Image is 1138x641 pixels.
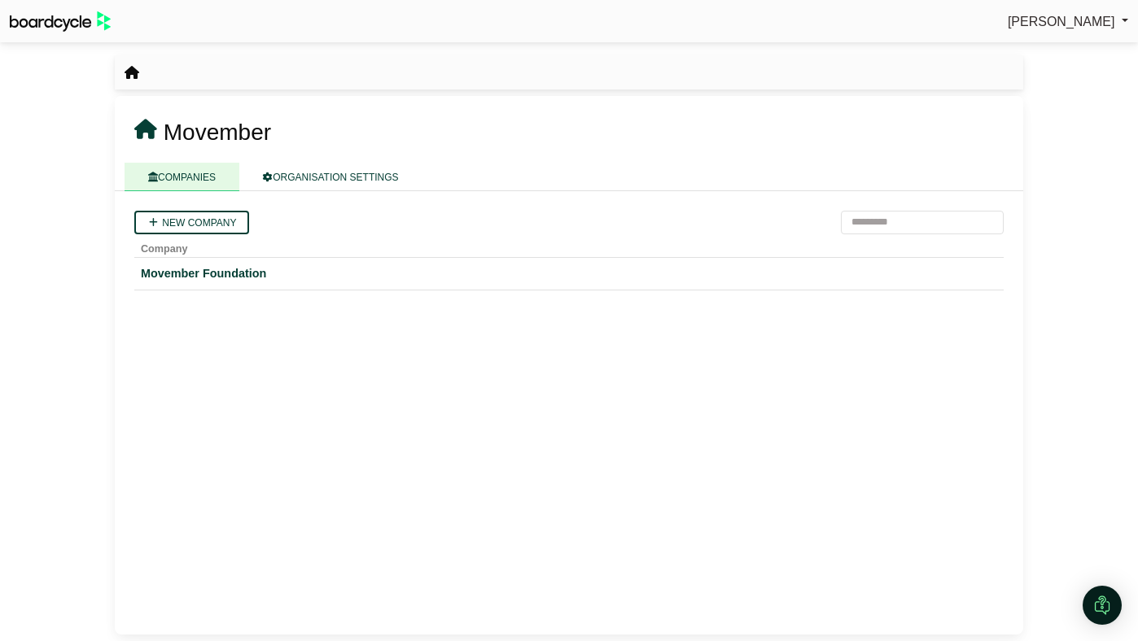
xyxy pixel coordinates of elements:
a: ORGANISATION SETTINGS [239,163,422,191]
th: Company [134,234,1004,258]
a: New company [134,211,249,234]
span: Movember [164,120,271,145]
nav: breadcrumb [125,63,139,84]
span: [PERSON_NAME] [1008,15,1115,28]
img: BoardcycleBlackGreen-aaafeed430059cb809a45853b8cf6d952af9d84e6e89e1f1685b34bfd5cb7d64.svg [10,11,111,32]
div: Open Intercom Messenger [1083,586,1122,625]
a: Movember Foundation [141,264,997,283]
a: COMPANIES [125,163,239,191]
a: [PERSON_NAME] [1008,11,1128,33]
